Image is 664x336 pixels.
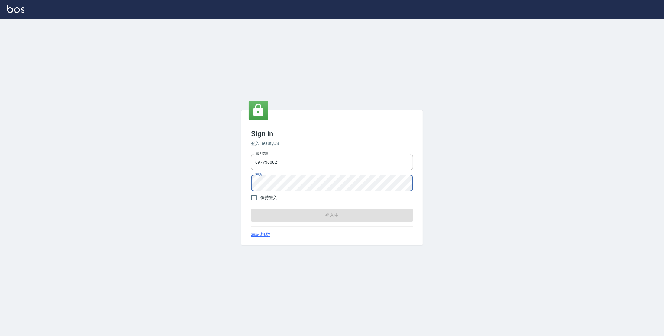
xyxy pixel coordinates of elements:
[7,5,24,13] img: Logo
[251,140,413,147] h6: 登入 BeautyOS
[255,151,268,156] label: 電話號碼
[251,232,270,238] a: 忘記密碼?
[255,172,262,177] label: 密碼
[260,194,277,201] span: 保持登入
[251,130,413,138] h3: Sign in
